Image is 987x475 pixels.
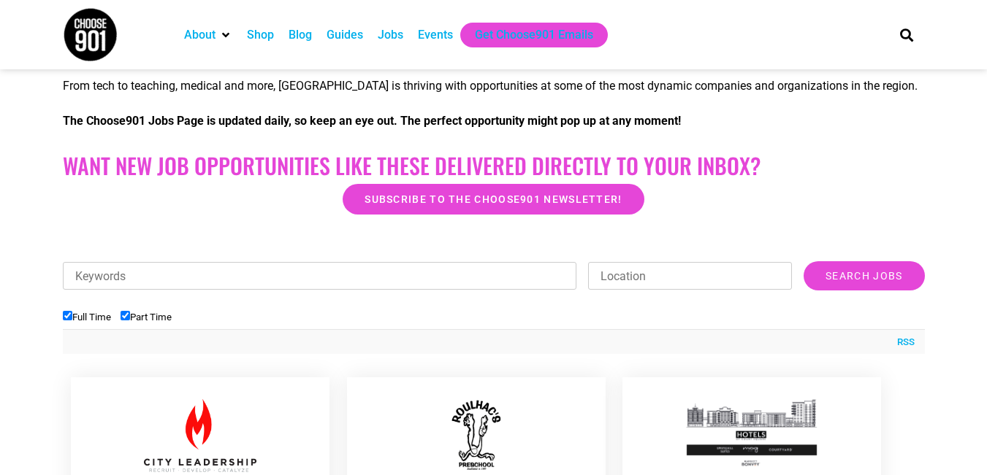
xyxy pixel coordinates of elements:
[804,261,924,290] input: Search Jobs
[63,262,577,290] input: Keywords
[177,23,240,47] div: About
[63,114,681,128] strong: The Choose901 Jobs Page is updated daily, so keep an eye out. The perfect opportunity might pop u...
[418,26,453,44] a: Events
[63,77,925,95] p: From tech to teaching, medical and more, [GEOGRAPHIC_DATA] is thriving with opportunities at some...
[121,312,172,323] label: Part Time
[343,184,644,215] a: Subscribe to the Choose901 newsletter!
[289,26,312,44] a: Blog
[890,335,915,350] a: RSS
[121,311,130,320] input: Part Time
[475,26,593,44] a: Get Choose901 Emails
[63,312,111,323] label: Full Time
[184,26,216,44] a: About
[327,26,363,44] a: Guides
[365,194,622,204] span: Subscribe to the Choose901 newsletter!
[63,152,925,179] h2: Want New Job Opportunities like these Delivered Directly to your Inbox?
[894,23,918,47] div: Search
[247,26,274,44] a: Shop
[177,23,875,47] nav: Main nav
[378,26,403,44] a: Jobs
[63,311,72,320] input: Full Time
[588,262,792,290] input: Location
